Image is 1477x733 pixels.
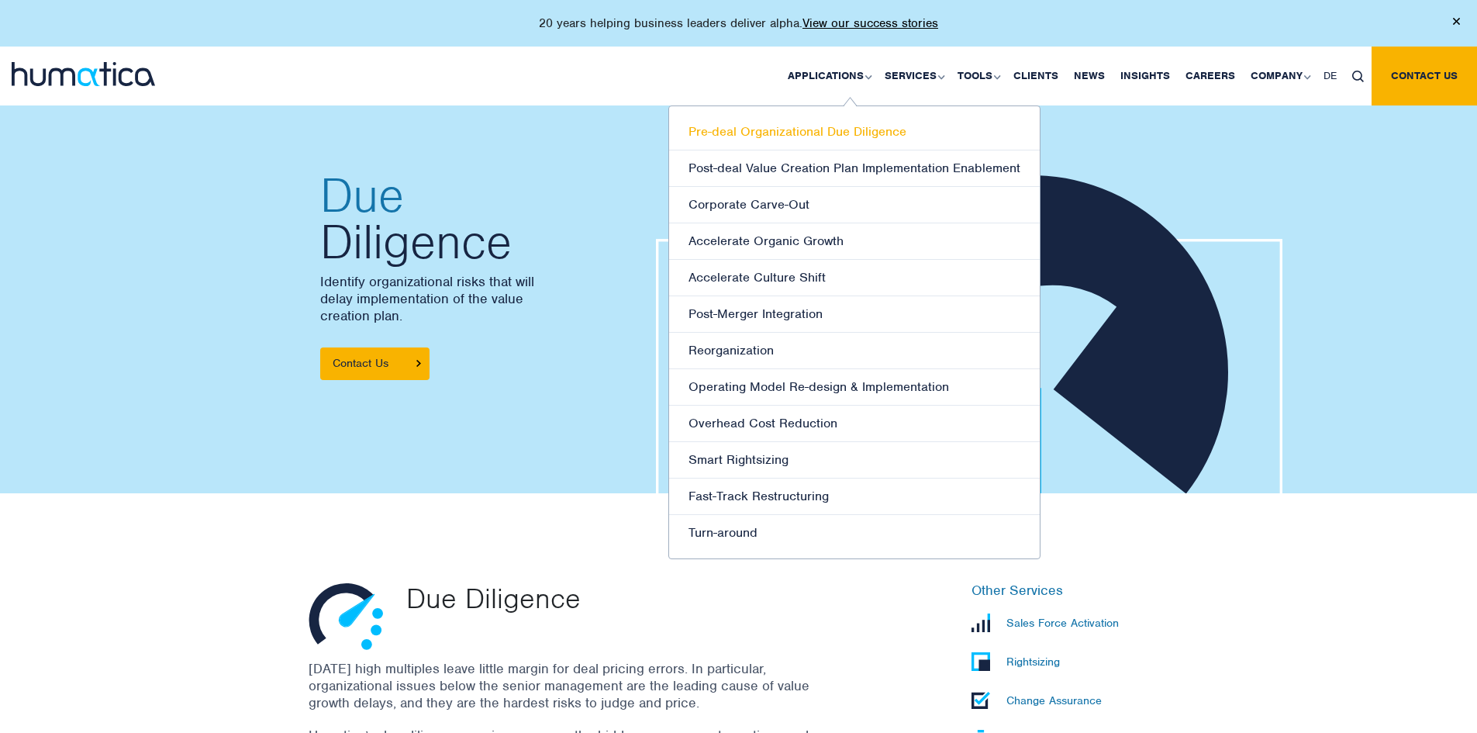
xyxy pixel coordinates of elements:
h6: Other Services [971,583,1169,600]
a: Insights [1113,47,1178,105]
a: Tools [950,47,1006,105]
a: Accelerate Culture Shift [669,260,1040,296]
a: Post-Merger Integration [669,296,1040,333]
img: search_icon [1352,71,1364,82]
p: Due Diligence [406,583,874,614]
h2: Diligence [320,172,723,265]
a: Fast-Track Restructuring [669,479,1040,515]
a: View our success stories [802,16,938,31]
a: Applications [780,47,877,105]
span: Due [320,172,723,219]
img: Due Diligence [309,583,384,650]
p: Change Assurance [1006,693,1102,707]
a: Operating Model Re-design & Implementation [669,369,1040,406]
a: Post-deal Value Creation Plan Implementation Enablement [669,150,1040,187]
a: Accelerate Organic Growth [669,223,1040,260]
a: Clients [1006,47,1066,105]
a: DE [1316,47,1344,105]
img: Rightsizing [971,652,990,671]
p: [DATE] high multiples leave little margin for deal pricing errors. In particular, organizational ... [309,660,836,711]
img: arrowicon [416,360,421,367]
a: Services [877,47,950,105]
a: Reorganization [669,333,1040,369]
img: logo [12,62,155,86]
img: Change Assurance [971,692,990,709]
a: Contact us [1372,47,1477,105]
a: Corporate Carve-Out [669,187,1040,223]
a: Contact Us [320,347,430,380]
a: Turn-around [669,515,1040,551]
a: Overhead Cost Reduction [669,406,1040,442]
img: Sales Force Activation [971,614,990,632]
a: News [1066,47,1113,105]
a: Careers [1178,47,1243,105]
a: Pre-deal Organizational Due Diligence [669,114,1040,150]
p: Sales Force Activation [1006,616,1119,630]
p: Rightsizing [1006,655,1060,669]
p: 20 years helping business leaders deliver alpha. [539,16,938,31]
p: Identify organizational risks that will delay implementation of the value creation plan. [320,273,723,324]
a: Smart Rightsizing [669,442,1040,479]
a: Company [1243,47,1316,105]
span: DE [1323,69,1337,82]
